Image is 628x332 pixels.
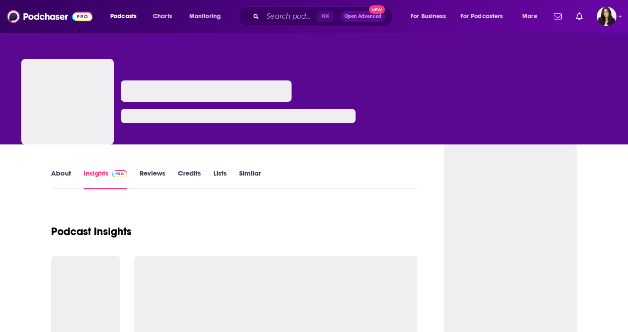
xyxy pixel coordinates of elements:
button: Open AdvancedNew [340,11,385,22]
button: open menu [516,9,548,24]
a: Show notifications dropdown [572,9,586,24]
a: Show notifications dropdown [550,9,565,24]
a: Credits [178,169,201,189]
span: For Business [411,10,446,23]
button: open menu [455,9,516,24]
button: open menu [183,9,232,24]
span: Open Advanced [344,14,381,19]
h1: Podcast Insights [51,225,132,238]
button: Show profile menu [597,7,616,26]
img: Podchaser - Follow, Share and Rate Podcasts [7,8,92,25]
span: ⌘ K [317,11,333,22]
button: open menu [404,9,457,24]
a: About [51,169,71,189]
a: Reviews [140,169,165,189]
input: Search podcasts, credits, & more... [263,9,317,24]
span: For Podcasters [460,10,503,23]
img: User Profile [597,7,616,26]
a: Similar [239,169,261,189]
span: New [369,5,385,14]
span: Logged in as RebeccaShapiro [597,7,616,26]
span: Monitoring [189,10,221,23]
button: open menu [104,9,148,24]
span: Podcasts [110,10,136,23]
img: Podchaser Pro [112,170,128,177]
a: InsightsPodchaser Pro [84,169,128,189]
span: Charts [153,10,172,23]
span: More [522,10,537,23]
a: Lists [213,169,227,189]
a: Charts [147,9,177,24]
div: Search podcasts, credits, & more... [247,6,401,27]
